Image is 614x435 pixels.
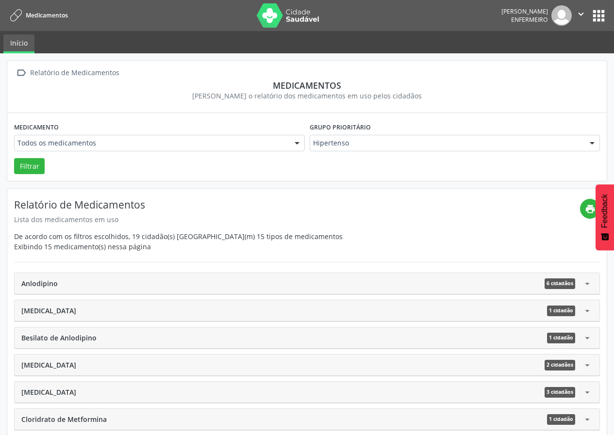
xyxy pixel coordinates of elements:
i: arrow_drop_down [582,414,593,425]
span: [MEDICAL_DATA] [21,360,76,371]
i: print [585,204,596,214]
button: Filtrar [14,158,45,175]
button: Feedback - Mostrar pesquisa [596,184,614,250]
div: Relatório de Medicamentos [28,66,121,80]
i: arrow_drop_down [582,333,593,343]
span: 3 cidadãos [545,387,575,398]
span: Feedback [600,194,609,228]
a: Medicamentos [7,7,68,23]
div: Exibindo 15 medicamento(s) nessa página [14,242,580,252]
i: arrow_drop_down [582,387,593,398]
span: Hipertenso [313,138,581,148]
label: Grupo prioritário [310,120,371,135]
a:  Relatório de Medicamentos [14,66,121,80]
i: arrow_drop_down [582,278,593,289]
span: 1 cidadão [547,414,575,425]
i: arrow_drop_down [582,360,593,371]
div: Lista dos medicamentos em uso [14,214,580,225]
i:  [14,66,28,80]
span: Besilato de Anlodipino [21,333,97,343]
div: Medicamentos [14,80,600,91]
label: Medicamento [14,120,59,135]
i: arrow_drop_down [582,306,593,316]
span: Anlodipino [21,278,58,289]
img: img [551,5,572,26]
span: Enfermeiro [511,16,548,24]
i:  [576,9,586,19]
span: Cloridrato de Metformina [21,414,107,425]
span: 1 cidadão [547,333,575,343]
span: Todos os medicamentos [17,138,285,148]
span: [MEDICAL_DATA] [21,306,76,316]
button:  [572,5,590,26]
span: 1 cidadão [547,306,575,316]
span: Medicamentos [26,11,68,19]
div: De acordo com os filtros escolhidos, 19 cidadão(s) [GEOGRAPHIC_DATA](m) 15 tipos de medicamentos [14,199,580,252]
button: apps [590,7,607,24]
div: [PERSON_NAME] o relatório dos medicamentos em uso pelos cidadãos [14,91,600,101]
span: 2 cidadãos [545,360,575,371]
span: 6 cidadãos [545,278,575,289]
h4: Relatório de Medicamentos [14,199,580,211]
span: [MEDICAL_DATA] [21,387,76,398]
a: Início [3,34,34,53]
a: print [580,199,600,219]
div: [PERSON_NAME] [501,7,548,16]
